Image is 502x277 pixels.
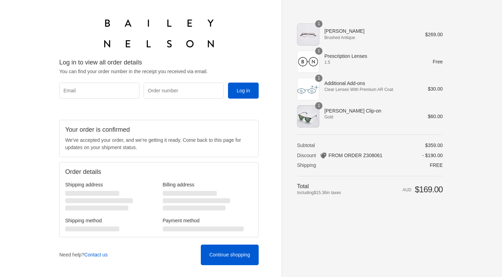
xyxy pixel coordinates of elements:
[433,59,443,64] span: Free
[315,75,322,82] span: 1
[315,20,322,28] span: 1
[425,143,443,148] span: $359.00
[422,153,443,158] span: - $190.00
[415,185,443,194] span: $169.00
[228,83,259,99] button: Log in
[65,137,253,151] p: We’ve accepted your order, and we’re getting it ready. Come back to this page for updates on your...
[324,53,415,59] span: Prescription Lenses
[297,23,319,46] img: Adler - Brushed Antique
[297,78,319,100] img: Additional Add-ons - Clear Lenses With Premium AR Coat
[297,162,316,168] span: Shipping
[324,114,415,120] span: Gold
[315,47,322,55] span: 1
[65,126,253,134] h2: Your order is confirmed
[65,217,155,224] h3: Shipping method
[324,86,415,93] span: Clear Lenses With Premium AR Coat
[328,153,382,158] span: FROM ORDER Z308061
[430,162,443,168] span: Free
[84,252,108,257] a: Contact us
[324,108,415,114] span: [PERSON_NAME] Clip-on
[144,83,224,99] input: Order number
[59,59,259,67] h2: Log in to view all order details
[65,168,253,176] h2: Order details
[425,32,443,37] span: $269.00
[314,190,327,195] span: $15.36
[201,245,259,265] a: Continue shopping
[324,28,415,34] span: [PERSON_NAME]
[297,190,391,196] span: Including in taxes
[428,114,443,119] span: $60.00
[324,80,415,86] span: Additional Add-ons
[59,68,259,75] p: You can find your order number in the receipt you received via email.
[315,102,322,109] span: 1
[403,187,411,192] span: AUD
[104,20,214,47] img: Bailey Nelson Australia
[163,182,253,188] h3: Billing address
[297,105,319,128] img: Homer Clip-on - Gold
[297,51,319,73] img: Prescription Lenses - 1.5
[209,252,250,257] span: Continue shopping
[163,217,253,224] h3: Payment method
[65,182,155,188] h3: Shipping address
[297,142,391,148] th: Subtotal
[59,251,108,259] p: Need help?
[297,153,316,158] span: Discount
[428,86,443,92] span: $30.00
[324,34,415,41] span: Brushed Antique
[297,183,309,189] span: Total
[324,59,415,66] span: 1.5
[59,83,139,99] input: Email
